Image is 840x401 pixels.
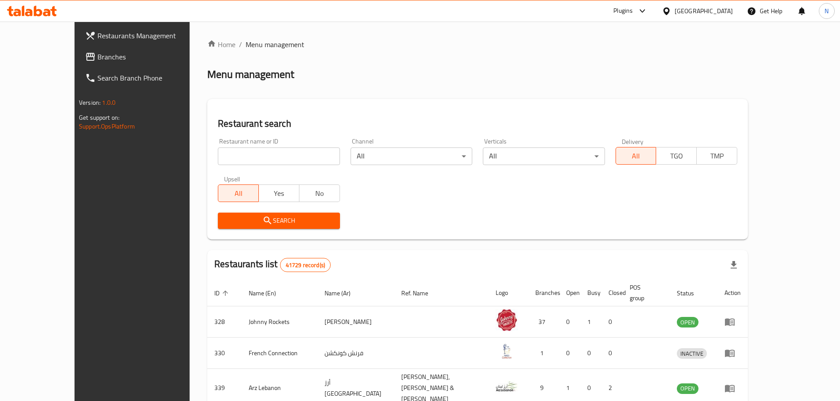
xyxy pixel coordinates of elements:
span: TGO [660,150,693,162]
a: Home [207,39,235,50]
span: Status [677,288,706,298]
div: All [351,147,472,165]
a: Search Branch Phone [78,67,215,88]
th: Branches [528,280,559,306]
span: No [303,187,336,200]
td: [PERSON_NAME] [317,306,394,338]
button: Search [218,213,340,229]
span: POS group [630,282,659,303]
a: Branches [78,46,215,67]
th: Open [559,280,580,306]
span: Name (Ar) [325,288,362,298]
div: Menu [724,316,741,327]
span: TMP [700,150,734,162]
th: Logo [489,280,528,306]
span: All [222,187,255,200]
div: Total records count [280,258,331,272]
span: All [620,150,653,162]
td: فرنش كونكشن [317,338,394,369]
input: Search for restaurant name or ID.. [218,147,340,165]
td: 0 [580,338,601,369]
a: Restaurants Management [78,25,215,46]
span: 41729 record(s) [280,261,330,269]
th: Busy [580,280,601,306]
span: Menu management [246,39,304,50]
td: French Connection [242,338,317,369]
div: Menu [724,348,741,358]
h2: Restaurants list [214,258,331,272]
img: Arz Lebanon [496,375,518,397]
img: French Connection [496,340,518,362]
td: 328 [207,306,242,338]
button: TGO [656,147,697,165]
td: 0 [559,338,580,369]
img: Johnny Rockets [496,309,518,331]
span: Restaurants Management [97,30,208,41]
button: Yes [258,184,299,202]
span: 1.0.0 [102,97,116,108]
span: INACTIVE [677,349,707,359]
button: No [299,184,340,202]
h2: Restaurant search [218,117,737,130]
td: 1 [528,338,559,369]
label: Upsell [224,176,240,182]
div: Export file [723,254,744,276]
td: 0 [559,306,580,338]
span: OPEN [677,317,698,327]
label: Delivery [622,138,644,144]
td: 1 [580,306,601,338]
span: Version: [79,97,101,108]
span: ID [214,288,231,298]
th: Action [717,280,748,306]
button: All [616,147,657,165]
button: All [218,184,259,202]
span: Yes [262,187,296,200]
span: OPEN [677,383,698,394]
div: Menu [724,383,741,394]
th: Closed [601,280,623,306]
span: Branches [97,52,208,62]
td: 330 [207,338,242,369]
div: All [483,147,605,165]
div: OPEN [677,317,698,327]
button: TMP [696,147,737,165]
td: 0 [601,338,623,369]
span: N [825,6,829,16]
a: Support.OpsPlatform [79,121,135,132]
div: [GEOGRAPHIC_DATA] [675,6,733,16]
span: Search Branch Phone [97,73,208,83]
span: Name (En) [249,288,287,298]
nav: breadcrumb [207,39,748,50]
div: Plugins [613,6,633,16]
td: Johnny Rockets [242,306,317,338]
td: 37 [528,306,559,338]
span: Get support on: [79,112,119,123]
span: Ref. Name [401,288,440,298]
td: 0 [601,306,623,338]
span: Search [225,215,332,226]
li: / [239,39,242,50]
h2: Menu management [207,67,294,81]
